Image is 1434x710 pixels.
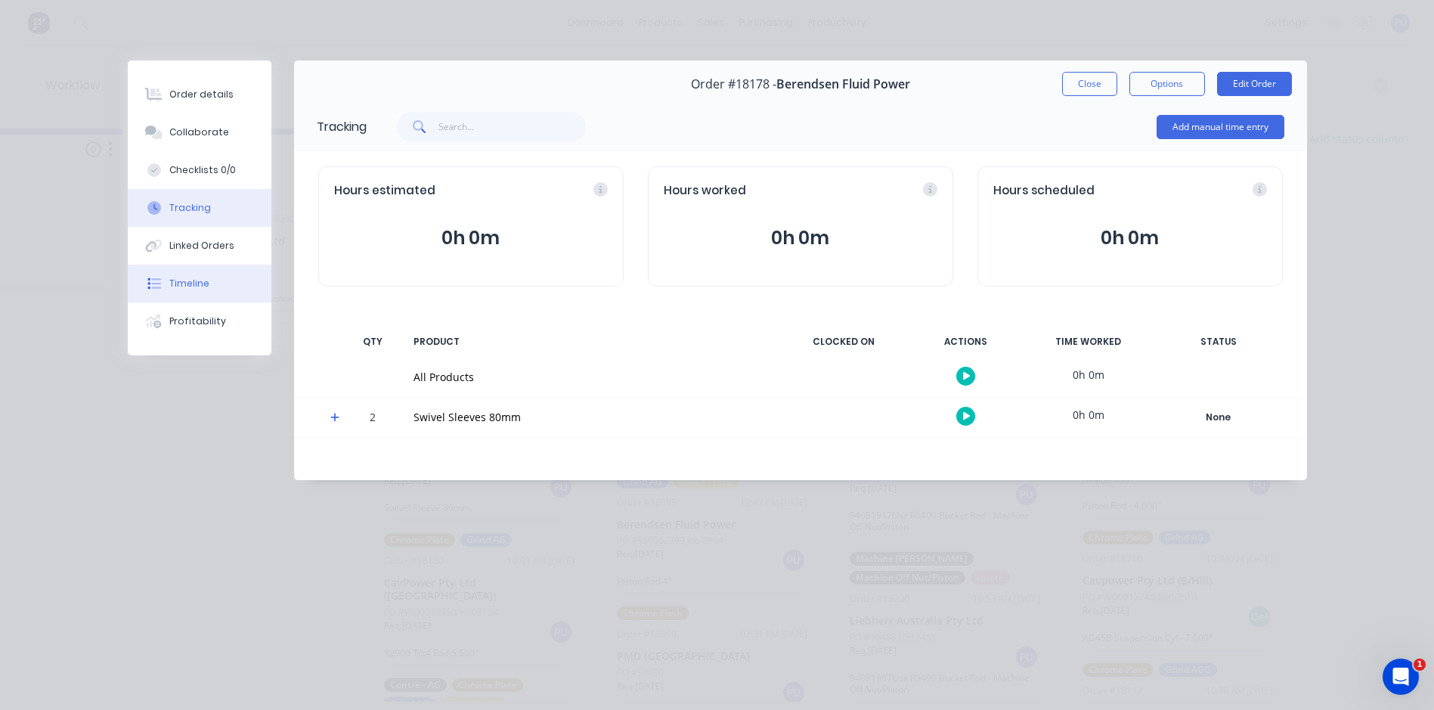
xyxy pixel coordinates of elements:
button: 0h 0m [664,224,937,253]
span: 1 [1414,659,1426,671]
button: Profitability [128,302,271,340]
div: Swivel Sleeves 80mm [413,409,769,425]
span: Berendsen Fluid Power [776,77,910,91]
div: Order details [169,88,234,101]
button: Linked Orders [128,227,271,265]
div: TIME WORKED [1032,326,1145,358]
button: Timeline [128,265,271,302]
div: Tracking [317,118,367,136]
button: Collaborate [128,113,271,151]
span: Hours scheduled [993,182,1095,200]
div: Linked Orders [169,239,234,253]
div: QTY [350,326,395,358]
button: Edit Order [1217,72,1292,96]
span: Hours worked [664,182,746,200]
span: Order #18178 - [691,77,776,91]
div: ACTIONS [909,326,1023,358]
span: Hours estimated [334,182,435,200]
div: Timeline [169,277,209,290]
div: Profitability [169,315,226,328]
button: None [1163,407,1274,428]
div: 0h 0m [1032,398,1145,432]
div: 2 [350,400,395,437]
button: Order details [128,76,271,113]
div: 0h 0m [1032,358,1145,392]
div: None [1164,408,1273,427]
button: 0h 0m [993,224,1267,253]
div: PRODUCT [404,326,778,358]
button: Checklists 0/0 [128,151,271,189]
button: Tracking [128,189,271,227]
div: All Products [413,369,769,385]
iframe: Intercom live chat [1383,659,1419,695]
button: Close [1062,72,1117,96]
button: 0h 0m [334,224,608,253]
button: Options [1129,72,1205,96]
input: Search... [438,112,586,142]
div: CLOCKED ON [787,326,900,358]
button: Add manual time entry [1157,115,1284,139]
div: STATUS [1154,326,1283,358]
div: Checklists 0/0 [169,163,236,177]
div: Tracking [169,201,211,215]
div: Collaborate [169,126,229,139]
